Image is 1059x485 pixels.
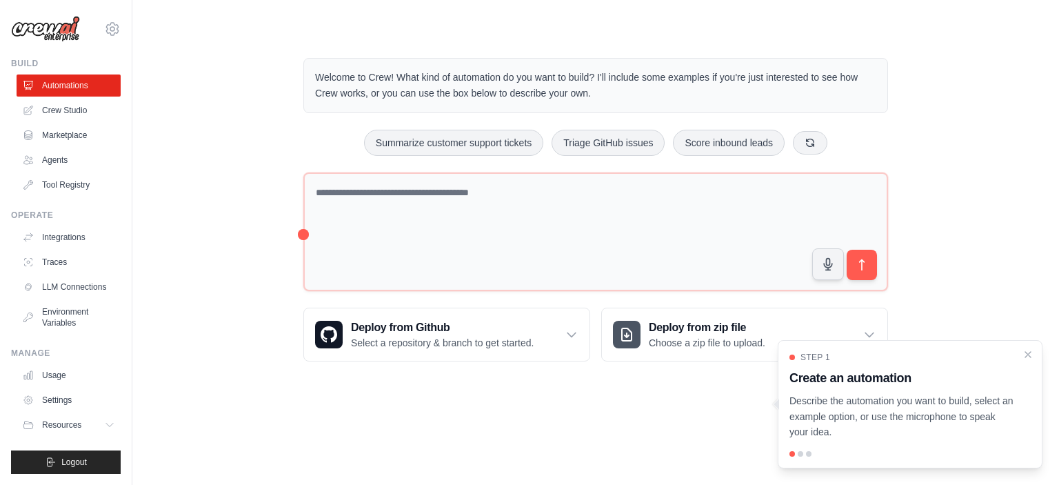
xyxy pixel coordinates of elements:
button: Triage GitHub issues [552,130,665,156]
a: Marketplace [17,124,121,146]
h3: Deploy from Github [351,319,534,336]
img: Logo [11,16,80,42]
a: Traces [17,251,121,273]
span: Logout [61,457,87,468]
button: Summarize customer support tickets [364,130,543,156]
p: Welcome to Crew! What kind of automation do you want to build? I'll include some examples if you'... [315,70,876,101]
div: Build [11,58,121,69]
h3: Deploy from zip file [649,319,765,336]
button: Score inbound leads [673,130,785,156]
iframe: Chat Widget [990,419,1059,485]
button: Logout [11,451,121,474]
a: Usage [17,364,121,386]
a: Environment Variables [17,301,121,334]
a: Automations [17,75,121,97]
span: Step 1 [800,352,830,363]
a: Settings [17,389,121,411]
button: Close walkthrough [1022,349,1033,360]
div: Operate [11,210,121,221]
p: Select a repository & branch to get started. [351,336,534,350]
a: Crew Studio [17,99,121,121]
p: Choose a zip file to upload. [649,336,765,350]
h3: Create an automation [789,368,1014,388]
span: Resources [42,419,81,430]
a: LLM Connections [17,276,121,298]
div: Manage [11,348,121,359]
button: Resources [17,414,121,436]
a: Tool Registry [17,174,121,196]
p: Describe the automation you want to build, select an example option, or use the microphone to spe... [789,393,1014,440]
a: Integrations [17,226,121,248]
a: Agents [17,149,121,171]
